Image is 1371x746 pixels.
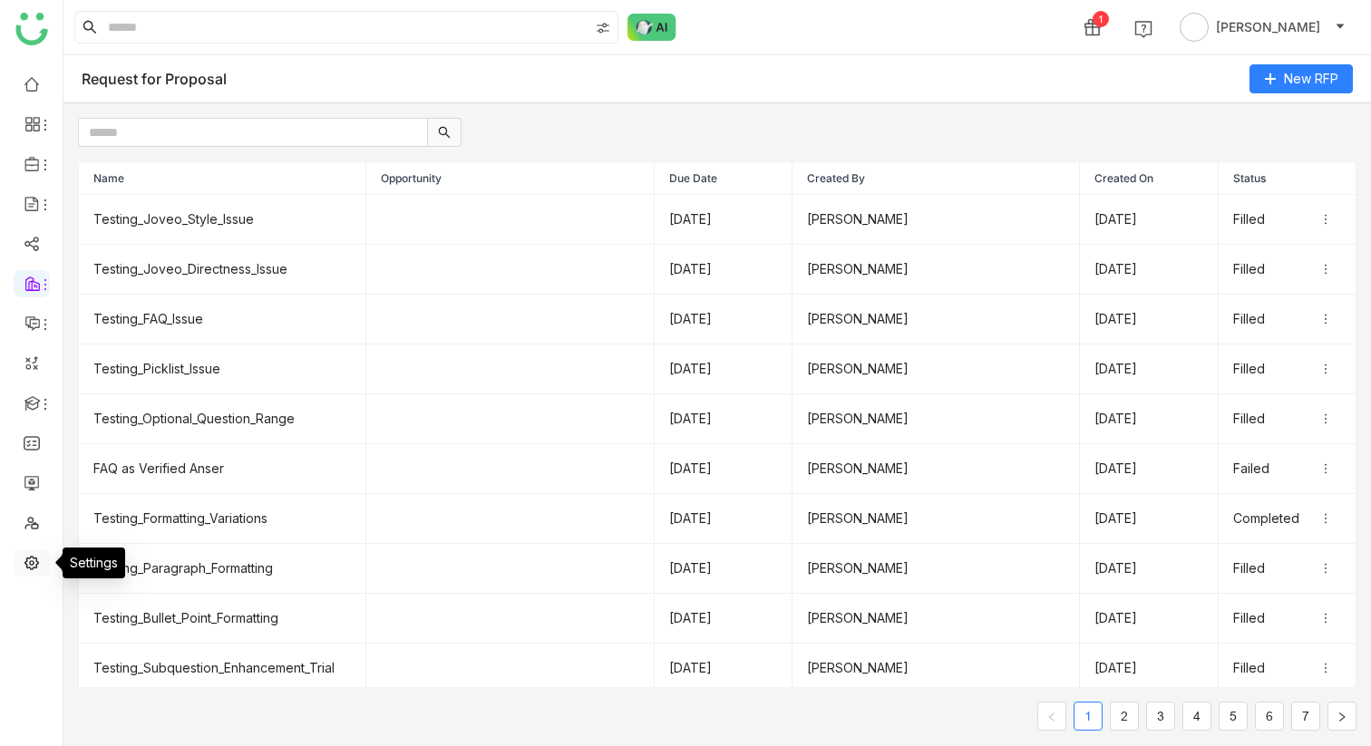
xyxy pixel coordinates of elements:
[655,195,792,245] td: [DATE]
[655,444,792,494] td: [DATE]
[1074,702,1102,730] a: 1
[655,162,792,195] th: Due Date
[79,394,366,444] td: Testing_Optional_Question_Range
[792,594,1080,644] td: [PERSON_NAME]
[79,162,366,195] th: Name
[1219,702,1248,731] li: 5
[1176,13,1349,42] button: [PERSON_NAME]
[792,245,1080,295] td: [PERSON_NAME]
[1233,259,1341,279] div: Filled
[79,245,366,295] td: Testing_Joveo_Directness_Issue
[1080,245,1218,295] td: [DATE]
[596,21,610,35] img: search-type.svg
[792,195,1080,245] td: [PERSON_NAME]
[1256,702,1283,730] a: 6
[1182,702,1211,731] li: 4
[1255,702,1284,731] li: 6
[82,70,227,88] div: Request for Proposal
[655,644,792,693] td: [DATE]
[655,494,792,544] td: [DATE]
[1080,644,1218,693] td: [DATE]
[655,344,792,394] td: [DATE]
[1180,13,1209,42] img: avatar
[1233,509,1341,528] div: Completed
[627,14,676,41] img: ask-buddy-normal.svg
[1233,658,1341,678] div: Filled
[1233,558,1341,578] div: Filled
[1080,594,1218,644] td: [DATE]
[1233,608,1341,628] div: Filled
[1093,11,1109,27] div: 1
[1216,17,1320,37] span: [PERSON_NAME]
[1233,359,1341,379] div: Filled
[1111,702,1138,730] a: 2
[79,344,366,394] td: Testing_Picklist_Issue
[655,594,792,644] td: [DATE]
[1080,394,1218,444] td: [DATE]
[366,162,654,195] th: Opportunity
[792,544,1080,594] td: [PERSON_NAME]
[1080,162,1218,195] th: Created On
[1249,64,1353,93] button: New RFP
[1037,702,1066,731] button: Previous Page
[79,195,366,245] td: Testing_Joveo_Style_Issue
[1080,444,1218,494] td: [DATE]
[1080,544,1218,594] td: [DATE]
[79,295,366,344] td: Testing_FAQ_Issue
[655,245,792,295] td: [DATE]
[655,295,792,344] td: [DATE]
[792,644,1080,693] td: [PERSON_NAME]
[79,444,366,494] td: FAQ as Verified Anser
[1284,69,1338,89] span: New RFP
[1147,702,1174,730] a: 3
[792,344,1080,394] td: [PERSON_NAME]
[79,544,366,594] td: Testing_Paragraph_Formatting
[1327,702,1356,731] button: Next Page
[792,394,1080,444] td: [PERSON_NAME]
[1080,295,1218,344] td: [DATE]
[1233,309,1341,329] div: Filled
[1134,20,1152,38] img: help.svg
[79,594,366,644] td: Testing_Bullet_Point_Formatting
[792,162,1080,195] th: Created By
[1074,702,1103,731] li: 1
[15,13,48,45] img: logo
[1080,494,1218,544] td: [DATE]
[792,444,1080,494] td: [PERSON_NAME]
[1292,702,1319,730] a: 7
[1080,195,1218,245] td: [DATE]
[1080,344,1218,394] td: [DATE]
[655,544,792,594] td: [DATE]
[792,494,1080,544] td: [PERSON_NAME]
[1233,409,1341,429] div: Filled
[79,494,366,544] td: Testing_Formatting_Variations
[1183,702,1211,730] a: 4
[1146,702,1175,731] li: 3
[1233,209,1341,229] div: Filled
[1291,702,1320,731] li: 7
[63,547,125,578] div: Settings
[1220,702,1247,730] a: 5
[1219,162,1356,195] th: Status
[655,394,792,444] td: [DATE]
[792,295,1080,344] td: [PERSON_NAME]
[1110,702,1139,731] li: 2
[1233,459,1341,479] div: Failed
[79,644,366,693] td: Testing_Subquestion_Enhancement_Trial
